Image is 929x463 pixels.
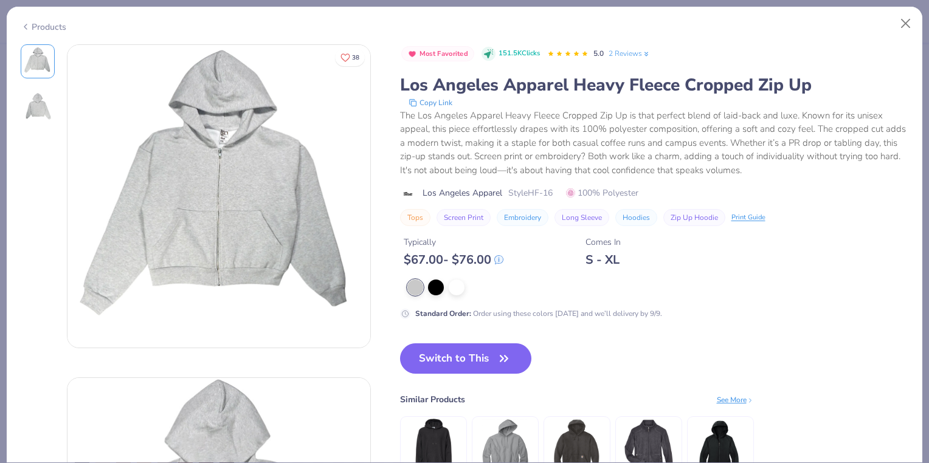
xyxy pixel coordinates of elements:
img: Most Favorited sort [407,49,417,59]
div: See More [717,394,754,405]
button: Like [335,49,365,66]
div: Order using these colors [DATE] and we’ll delivery by 9/9. [415,308,662,319]
img: Front [23,47,52,76]
div: Los Angeles Apparel Heavy Fleece Cropped Zip Up [400,74,909,97]
button: Switch to This [400,343,532,374]
div: The Los Angeles Apparel Heavy Fleece Cropped Zip Up is that perfect blend of laid-back and luxe. ... [400,109,909,177]
button: Zip Up Hoodie [663,209,725,226]
div: Similar Products [400,393,465,406]
div: Typically [404,236,503,249]
strong: Standard Order : [415,309,471,318]
button: Screen Print [437,209,491,226]
div: $ 67.00 - $ 76.00 [404,252,503,267]
img: Front [67,45,370,348]
span: 38 [352,55,359,61]
div: Products [21,21,66,33]
div: Print Guide [731,213,765,223]
img: Back [23,93,52,122]
span: Most Favorited [420,50,468,57]
button: Embroidery [497,209,548,226]
div: 5.0 Stars [547,44,589,64]
a: 2 Reviews [609,48,651,59]
span: 100% Polyester [566,187,638,199]
span: Los Angeles Apparel [423,187,502,199]
button: Close [894,12,917,35]
div: Comes In [585,236,621,249]
button: copy to clipboard [405,97,456,109]
button: Long Sleeve [554,209,609,226]
span: 5.0 [593,49,604,58]
span: Style HF-16 [508,187,553,199]
div: S - XL [585,252,621,267]
button: Badge Button [401,46,475,62]
span: 151.5K Clicks [499,49,540,59]
button: Tops [400,209,430,226]
img: brand logo [400,189,416,199]
button: Hoodies [615,209,657,226]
